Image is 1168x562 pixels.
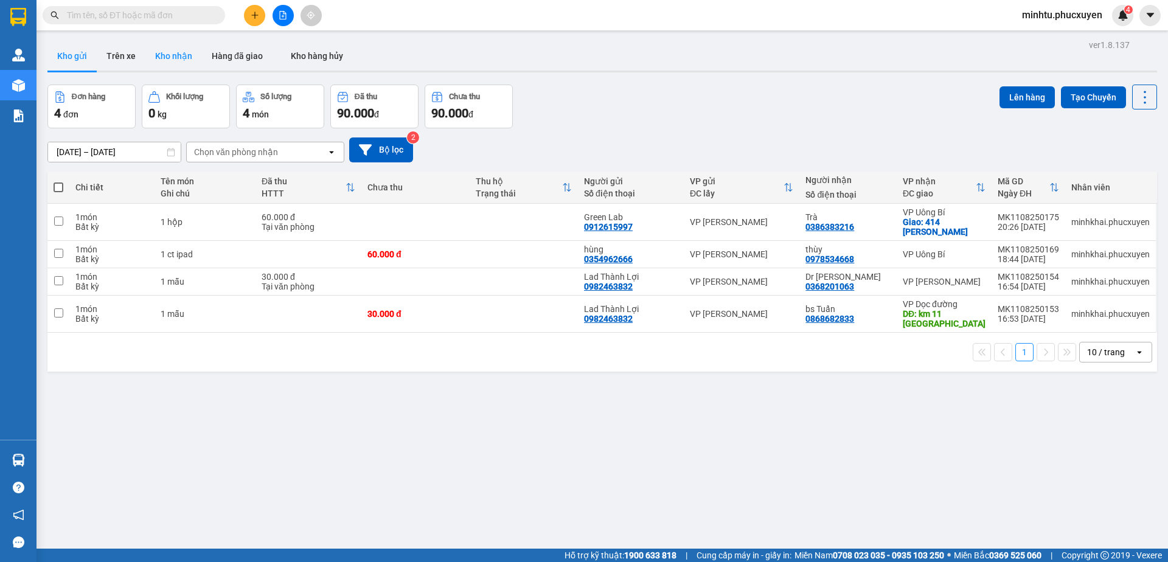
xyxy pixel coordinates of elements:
div: minhkhai.phucxuyen [1071,309,1150,319]
strong: 1900 633 818 [624,550,676,560]
div: VP Uông Bí [903,249,985,259]
span: aim [307,11,315,19]
div: hùng [584,245,678,254]
div: Green Lab [584,212,678,222]
div: Dr Trang Nhung [805,272,891,282]
div: Tên món [161,176,249,186]
div: ĐC giao [903,189,976,198]
span: caret-down [1145,10,1156,21]
div: VP [PERSON_NAME] [690,309,793,319]
div: Bất kỳ [75,222,148,232]
div: Trạng thái [476,189,562,198]
div: ĐC lấy [690,189,784,198]
span: Miền Bắc [954,549,1041,562]
div: Bất kỳ [75,314,148,324]
th: Toggle SortBy [897,172,992,204]
div: 0386383216 [805,222,854,232]
button: caret-down [1139,5,1161,26]
button: plus [244,5,265,26]
span: message [13,536,24,548]
div: Đã thu [262,176,346,186]
div: VP Dọc đường [903,299,985,309]
button: Đơn hàng4đơn [47,85,136,128]
strong: 0369 525 060 [989,550,1041,560]
button: Tạo Chuyến [1061,86,1126,108]
div: VP gửi [690,176,784,186]
div: Bất kỳ [75,282,148,291]
div: ver 1.8.137 [1089,38,1130,52]
div: DĐ: km 11 Quảng Yên [903,309,985,328]
div: 0982463832 [584,282,633,291]
div: MK1108250154 [998,272,1059,282]
span: copyright [1100,551,1109,560]
button: 1 [1015,343,1034,361]
span: Hỗ trợ kỹ thuật: [565,549,676,562]
div: 1 hộp [161,217,249,227]
div: VP [PERSON_NAME] [903,277,985,286]
div: Ngày ĐH [998,189,1049,198]
svg: open [1135,347,1144,357]
span: 4 [54,106,61,120]
img: logo-vxr [10,8,26,26]
div: 0912615997 [584,222,633,232]
img: warehouse-icon [12,79,25,92]
div: Chọn văn phòng nhận [194,146,278,158]
div: 1 ct ipad [161,249,249,259]
div: Tại văn phòng [262,282,355,291]
div: Chưa thu [449,92,480,101]
div: VP [PERSON_NAME] [690,217,793,227]
div: Khối lượng [166,92,203,101]
sup: 2 [407,131,419,144]
div: 0354962666 [584,254,633,264]
span: đ [374,109,379,119]
div: minhkhai.phucxuyen [1071,249,1150,259]
div: Mã GD [998,176,1049,186]
div: 0868682833 [805,314,854,324]
span: question-circle [13,482,24,493]
button: file-add [273,5,294,26]
div: Bất kỳ [75,254,148,264]
span: 0 [148,106,155,120]
span: | [686,549,687,562]
span: Miền Nam [794,549,944,562]
span: minhtu.phucxuyen [1012,7,1112,23]
img: solution-icon [12,109,25,122]
img: icon-new-feature [1118,10,1128,21]
th: Toggle SortBy [255,172,361,204]
div: 30.000 đ [262,272,355,282]
div: 60.000 đ [262,212,355,222]
div: VP nhận [903,176,976,186]
div: Chưa thu [367,182,464,192]
button: Kho nhận [145,41,202,71]
div: Chi tiết [75,182,148,192]
svg: open [327,147,336,157]
span: | [1051,549,1052,562]
span: 4 [1126,5,1130,14]
div: 1 món [75,304,148,314]
span: notification [13,509,24,521]
div: bs Tuấn [805,304,891,314]
div: 60.000 đ [367,249,464,259]
div: Ghi chú [161,189,249,198]
th: Toggle SortBy [470,172,578,204]
div: Đã thu [355,92,377,101]
button: Chưa thu90.000đ [425,85,513,128]
div: Số điện thoại [584,189,678,198]
span: ⚪️ [947,553,951,558]
input: Select a date range. [48,142,181,162]
div: Đơn hàng [72,92,105,101]
div: 0978534668 [805,254,854,264]
button: Số lượng4món [236,85,324,128]
span: đ [468,109,473,119]
div: Số điện thoại [805,190,891,199]
div: HTTT [262,189,346,198]
button: Trên xe [97,41,145,71]
button: Đã thu90.000đ [330,85,419,128]
span: Cung cấp máy in - giấy in: [697,549,791,562]
div: 30.000 đ [367,309,464,319]
img: warehouse-icon [12,454,25,467]
button: Kho gửi [47,41,97,71]
div: 1 mẫu [161,277,249,286]
div: minhkhai.phucxuyen [1071,217,1150,227]
div: 16:54 [DATE] [998,282,1059,291]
